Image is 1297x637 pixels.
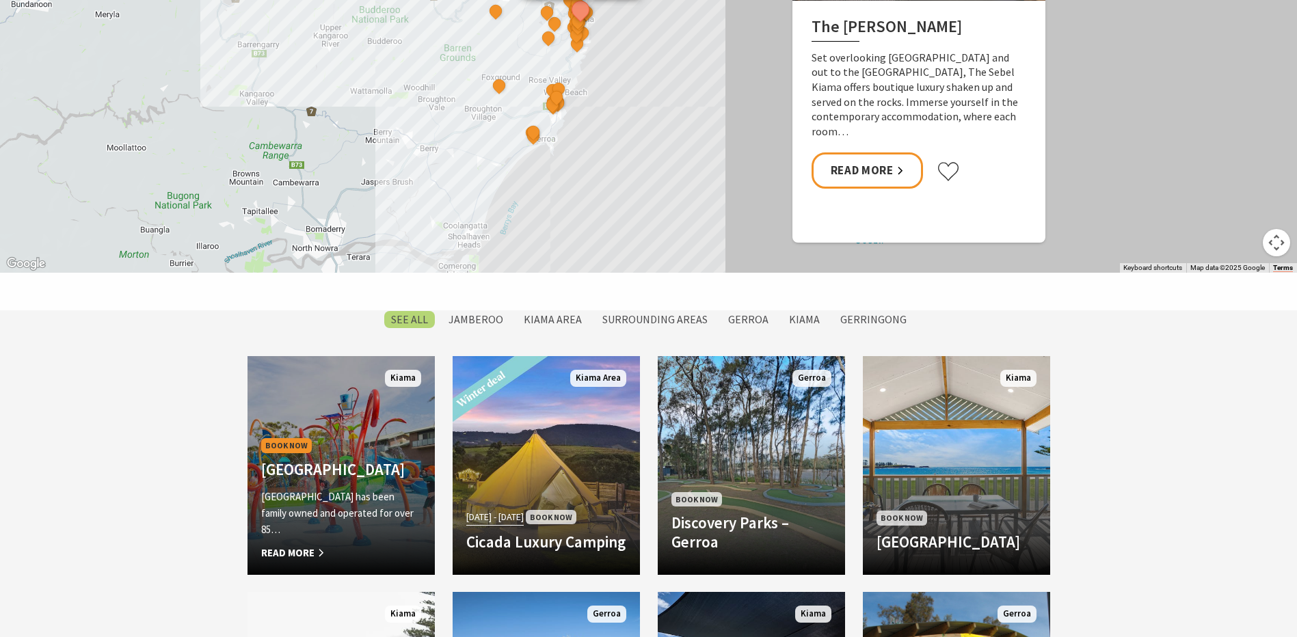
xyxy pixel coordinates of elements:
[658,356,845,575] a: Book Now Discovery Parks – Gerroa Gerroa
[812,51,1026,139] p: Set overlooking [GEOGRAPHIC_DATA] and out to the [GEOGRAPHIC_DATA], The Sebel Kiama offers boutiq...
[863,356,1050,575] a: Book Now [GEOGRAPHIC_DATA] Kiama
[442,311,510,328] label: Jamberoo
[795,606,831,623] span: Kiama
[490,77,508,94] button: See detail about EagleView Park
[1123,263,1182,273] button: Keyboard shortcuts
[545,14,563,32] button: See detail about Greyleigh Kiama
[812,17,1026,42] h2: The [PERSON_NAME]
[526,510,576,524] span: Book Now
[539,29,557,46] button: See detail about Saddleback Grove
[1190,264,1265,271] span: Map data ©2025 Google
[248,356,435,575] a: Book Now [GEOGRAPHIC_DATA] [GEOGRAPHIC_DATA] has been family owned and operated for over 85… Read...
[524,124,542,141] button: See detail about Discovery Parks - Gerroa
[998,606,1037,623] span: Gerroa
[3,255,49,273] a: Click to see this area on Google Maps
[1273,264,1293,272] a: Terms (opens in new tab)
[570,370,626,387] span: Kiama Area
[544,96,561,113] button: See detail about Coast and Country Holidays
[385,606,421,623] span: Kiama
[466,532,626,552] h4: Cicada Luxury Camping
[453,356,640,575] a: Another Image Used [DATE] - [DATE] Book Now Cicada Luxury Camping Kiama Area
[487,2,505,20] button: See detail about Jamberoo Valley Farm Cottages
[385,370,421,387] span: Kiama
[261,460,421,479] h4: [GEOGRAPHIC_DATA]
[587,606,626,623] span: Gerroa
[721,311,775,328] label: Gerroa
[1263,229,1290,256] button: Map camera controls
[812,152,923,189] a: Read More
[261,545,421,561] span: Read More
[782,311,827,328] label: Kiama
[671,513,831,551] h4: Discovery Parks – Gerroa
[466,509,524,525] span: [DATE] - [DATE]
[524,127,541,145] button: See detail about Seven Mile Beach Holiday Park
[261,489,421,538] p: [GEOGRAPHIC_DATA] has been family owned and operated for over 85…
[567,26,585,44] button: See detail about BIG4 Easts Beach Holiday Park
[877,511,927,525] span: Book Now
[792,370,831,387] span: Gerroa
[261,438,312,452] span: Book Now
[538,3,556,21] button: See detail about Cicada Luxury Camping
[833,311,913,328] label: Gerringong
[1000,370,1037,387] span: Kiama
[937,161,960,182] button: Click to favourite The Sebel Kiama
[3,255,49,273] img: Google
[568,35,586,53] button: See detail about Bask at Loves Bay
[384,311,435,328] label: SEE All
[517,311,589,328] label: Kiama Area
[548,88,565,106] button: See detail about Werri Beach Holiday Park
[568,18,586,36] button: See detail about Kendalls Beach Holiday Park
[877,532,1037,552] h4: [GEOGRAPHIC_DATA]
[671,492,722,506] span: Book Now
[596,311,714,328] label: Surrounding Areas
